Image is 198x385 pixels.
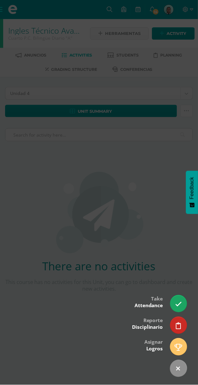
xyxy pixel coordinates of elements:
[189,177,195,199] span: Feedback
[135,302,163,309] span: Attendance
[135,292,163,312] div: Take
[144,335,163,355] div: Asignar
[132,313,163,334] div: Reporte
[146,346,163,352] span: Logros
[186,171,198,214] button: Feedback - Mostrar encuesta
[132,324,163,331] span: Disciplinario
